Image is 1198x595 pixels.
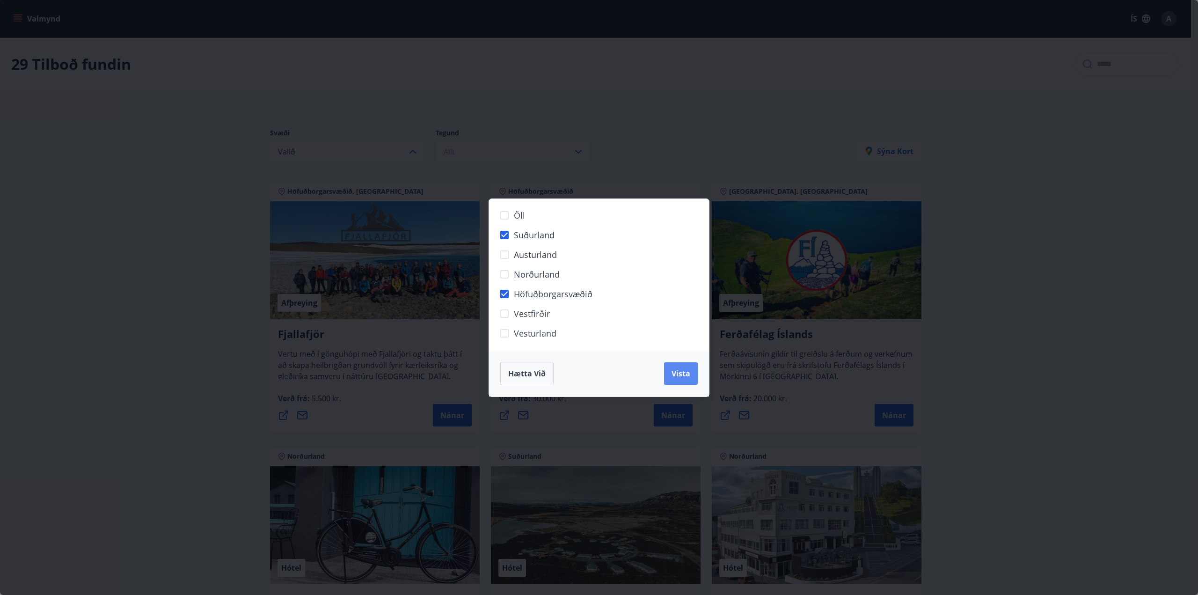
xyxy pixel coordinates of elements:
[514,327,556,339] span: Vesturland
[508,368,546,379] span: Hætta við
[672,368,690,379] span: Vista
[514,308,550,320] span: Vestfirðir
[664,362,698,385] button: Vista
[514,249,557,261] span: Austurland
[514,209,525,221] span: Öll
[500,362,554,385] button: Hætta við
[514,229,555,241] span: Suðurland
[514,288,592,300] span: Höfuðborgarsvæðið
[514,268,560,280] span: Norðurland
